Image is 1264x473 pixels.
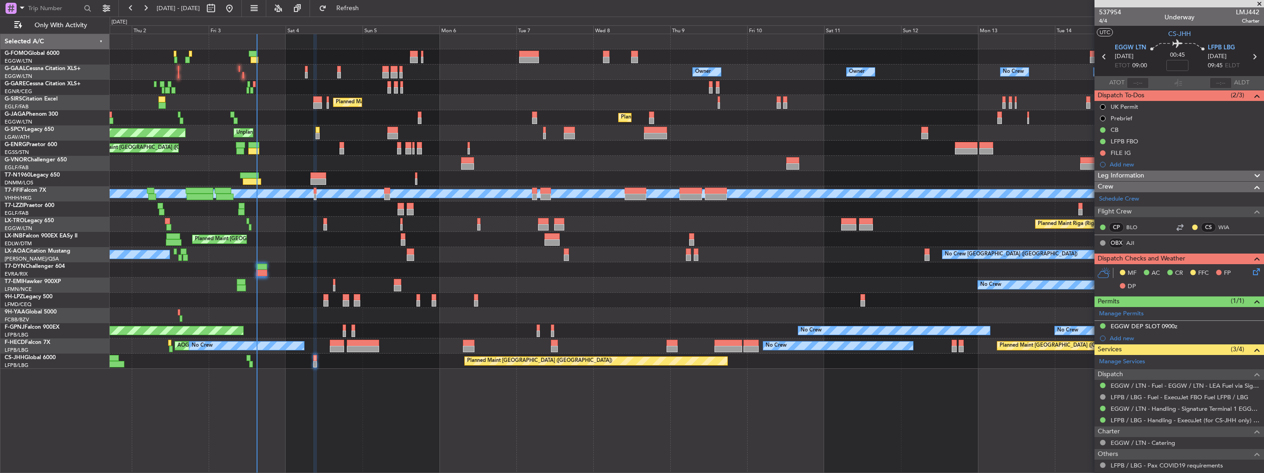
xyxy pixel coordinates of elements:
a: AJI [1126,239,1147,247]
div: Thu 2 [132,25,209,34]
span: MF [1128,269,1136,278]
a: G-GAALCessna Citation XLS+ [5,66,81,71]
a: FCBB/BZV [5,316,29,323]
div: Add new [1110,160,1259,168]
span: 00:45 [1170,51,1185,60]
a: EGLF/FAB [5,103,29,110]
a: G-FOMOGlobal 6000 [5,51,59,56]
a: LX-TROLegacy 650 [5,218,54,224]
div: Mon 13 [978,25,1055,34]
a: G-ENRGPraetor 600 [5,142,57,148]
a: EGGW/LTN [5,73,32,80]
input: --:-- [1127,77,1149,89]
a: EGGW / LTN - Fuel - EGGW / LTN - LEA Fuel via Signature in EGGW [1111,382,1259,390]
a: EGSS/STN [5,149,29,156]
input: Trip Number [28,1,81,15]
span: EGGW LTN [1115,43,1146,53]
div: No Crew [1003,65,1024,79]
div: Planned Maint [GEOGRAPHIC_DATA] ([GEOGRAPHIC_DATA]) [336,95,481,109]
a: EGGW / LTN - Handling - Signature Terminal 1 EGGW / LTN [1111,405,1259,413]
div: Planned Maint [GEOGRAPHIC_DATA] [195,232,283,246]
span: (1/1) [1231,296,1244,306]
div: Fri 10 [747,25,824,34]
span: DP [1128,282,1136,291]
span: T7-EMI [5,279,23,284]
span: G-GARE [5,81,26,87]
button: Refresh [315,1,370,16]
span: CS-JHH [5,355,24,361]
a: T7-LZZIPraetor 600 [5,203,54,208]
div: Sun 12 [901,25,978,34]
a: EDLW/DTM [5,240,32,247]
span: G-GAAL [5,66,26,71]
div: Fri 3 [209,25,286,34]
span: Flight Crew [1098,207,1132,217]
span: LX-AOA [5,248,26,254]
div: Sat 4 [286,25,363,34]
a: LGAV/ATH [5,134,29,141]
a: T7-EMIHawker 900XP [5,279,61,284]
span: T7-DYN [5,264,25,269]
span: Dispatch Checks and Weather [1098,254,1185,264]
span: G-SIRS [5,96,22,102]
span: T7-N1960 [5,172,30,178]
a: CS-JHHGlobal 6000 [5,355,56,361]
div: Planned Maint [GEOGRAPHIC_DATA] ([GEOGRAPHIC_DATA]) [467,354,612,368]
div: Unplanned Maint [GEOGRAPHIC_DATA] [236,126,331,140]
a: LFMD/CEQ [5,301,31,308]
div: OBX [1109,238,1124,248]
a: EGLF/FAB [5,210,29,217]
span: Services [1098,344,1122,355]
span: F-HECD [5,340,25,345]
a: T7-FFIFalcon 7X [5,188,46,193]
span: FFC [1198,269,1209,278]
div: No Crew [766,339,787,353]
span: CS-JHH [1168,29,1191,39]
a: LFMN/NCE [5,286,32,293]
a: EGNR/CEG [5,88,32,95]
a: EGGW / LTN - Catering [1111,439,1175,447]
a: G-SPCYLegacy 650 [5,127,54,132]
div: Mon 6 [439,25,516,34]
span: ATOT [1109,78,1124,88]
span: T7-FFI [5,188,21,193]
a: LFPB / LBG - Pax COVID19 requirements [1111,461,1223,469]
a: VHHH/HKG [5,195,32,201]
span: 09:00 [1132,61,1147,71]
div: LFPB FBO [1111,137,1138,145]
div: FILE IG [1111,149,1131,157]
a: G-VNORChallenger 650 [5,157,67,163]
span: G-SPCY [5,127,24,132]
a: T7-N1960Legacy 650 [5,172,60,178]
span: AC [1152,269,1160,278]
div: CP [1109,222,1124,232]
span: LX-TRO [5,218,24,224]
span: Charter [1098,426,1120,437]
div: Prebrief [1111,114,1132,122]
span: (2/3) [1231,90,1244,100]
div: Thu 9 [670,25,747,34]
span: Only With Activity [24,22,97,29]
span: Others [1098,449,1118,460]
span: LX-INB [5,233,23,239]
a: LFPB/LBG [5,347,29,354]
div: Sat 11 [824,25,901,34]
span: Charter [1236,17,1259,25]
a: 9H-YAAGlobal 5000 [5,309,57,315]
span: G-VNOR [5,157,27,163]
span: 9H-YAA [5,309,25,315]
div: Planned Maint [GEOGRAPHIC_DATA] ([GEOGRAPHIC_DATA]) [621,111,766,124]
span: ETOT [1115,61,1130,71]
span: LMJ442 [1236,7,1259,17]
span: (3/4) [1231,344,1244,354]
span: ELDT [1225,61,1240,71]
span: Dispatch To-Dos [1098,90,1144,101]
span: 4/4 [1099,17,1121,25]
div: No Crew [GEOGRAPHIC_DATA] ([GEOGRAPHIC_DATA]) [945,248,1077,261]
span: ALDT [1234,78,1249,88]
span: Leg Information [1098,171,1144,181]
span: CR [1175,269,1183,278]
button: UTC [1097,28,1113,36]
span: Refresh [328,5,367,12]
div: Owner [695,65,711,79]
